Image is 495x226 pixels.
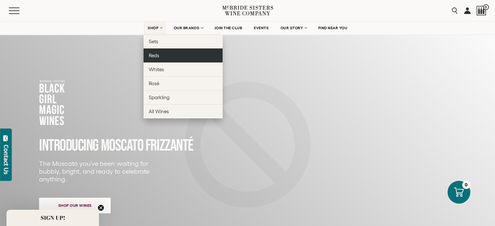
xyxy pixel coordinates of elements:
[98,205,104,211] button: Close teaser
[101,136,144,155] span: MOSCATO
[145,136,193,155] span: FRIZZANTé
[276,21,311,34] a: OUR STORY
[148,26,159,30] span: SHOP
[250,21,273,34] a: EVENTS
[170,21,207,34] a: OUR BRANDS
[149,95,170,100] span: Sparkling
[149,81,159,86] span: Rosé
[41,214,65,222] span: SIGN UP!
[144,62,223,76] a: Whites
[144,90,223,104] a: Sparkling
[47,199,103,212] span: Shop our wines
[149,39,158,44] span: Sets
[483,4,489,10] span: 0
[9,7,32,14] button: Mobile Menu Trigger
[3,145,9,174] div: Contact Us
[149,67,164,72] span: Whites
[144,21,166,34] a: SHOP
[462,181,470,189] div: 0
[39,198,111,213] a: Shop our wines
[7,210,99,226] div: SIGN UP!Close teaser
[314,21,352,34] a: FIND NEAR YOU
[144,104,223,118] a: All Wines
[144,48,223,62] a: Reds
[149,53,159,58] span: Reds
[210,21,247,34] a: JOIN THE CLUB
[144,76,223,90] a: Rosé
[214,26,242,30] span: JOIN THE CLUB
[174,26,199,30] span: OUR BRANDS
[39,160,154,183] p: The Moscato you’ve been waiting for bubbly, bright, and ready to celebrate anything.
[318,26,348,30] span: FIND NEAR YOU
[254,26,268,30] span: EVENTS
[280,26,303,30] span: OUR STORY
[144,34,223,48] a: Sets
[39,136,99,155] span: INTRODUCING
[149,109,169,114] span: All Wines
